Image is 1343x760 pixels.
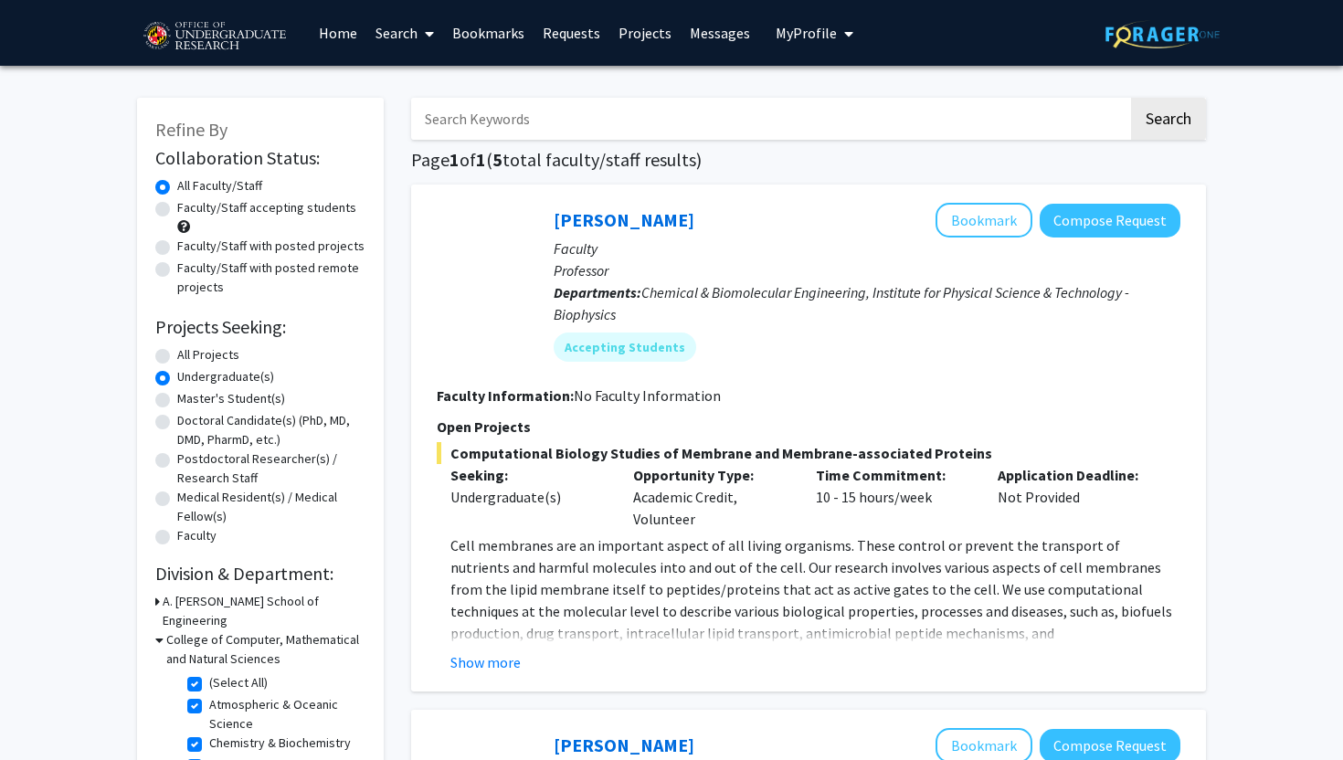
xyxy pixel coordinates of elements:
h1: Page of ( total faculty/staff results) [411,149,1206,171]
h2: Projects Seeking: [155,316,365,338]
a: Search [366,1,443,65]
a: Requests [534,1,609,65]
span: My Profile [776,24,837,42]
div: Undergraduate(s) [450,486,606,508]
label: Faculty [177,526,217,545]
button: Add Jeffery Klauda to Bookmarks [936,203,1032,237]
label: Undergraduate(s) [177,367,274,386]
p: Seeking: [450,464,606,486]
div: Academic Credit, Volunteer [619,464,802,530]
label: Atmospheric & Oceanic Science [209,695,361,734]
p: Application Deadline: [998,464,1153,486]
label: Doctoral Candidate(s) (PhD, MD, DMD, PharmD, etc.) [177,411,365,449]
p: Cell membranes are an important aspect of all living organisms. These control or prevent the tran... [450,534,1180,754]
label: Faculty/Staff with posted projects [177,237,365,256]
span: Computational Biology Studies of Membrane and Membrane-associated Proteins [437,442,1180,464]
mat-chip: Accepting Students [554,332,696,362]
a: Projects [609,1,681,65]
label: Postdoctoral Researcher(s) / Research Staff [177,449,365,488]
label: Medical Resident(s) / Medical Fellow(s) [177,488,365,526]
a: [PERSON_NAME] [554,734,694,756]
span: 5 [492,148,502,171]
span: 1 [476,148,486,171]
h2: Collaboration Status: [155,147,365,169]
p: Opportunity Type: [633,464,788,486]
p: Time Commitment: [816,464,971,486]
img: ForagerOne Logo [1105,20,1220,48]
span: 1 [449,148,460,171]
b: Departments: [554,283,641,301]
iframe: Chat [14,678,78,746]
img: University of Maryland Logo [137,14,291,59]
label: All Faculty/Staff [177,176,262,195]
a: [PERSON_NAME] [554,208,694,231]
h3: College of Computer, Mathematical and Natural Sciences [166,630,365,669]
p: Open Projects [437,416,1180,438]
button: Compose Request to Jeffery Klauda [1040,204,1180,237]
h3: A. [PERSON_NAME] School of Engineering [163,592,365,630]
a: Bookmarks [443,1,534,65]
label: Master's Student(s) [177,389,285,408]
span: Chemical & Biomolecular Engineering, Institute for Physical Science & Technology - Biophysics [554,283,1129,323]
a: Messages [681,1,759,65]
div: 10 - 15 hours/week [802,464,985,530]
label: Faculty/Staff accepting students [177,198,356,217]
span: No Faculty Information [574,386,721,405]
label: Faculty/Staff with posted remote projects [177,259,365,297]
input: Search Keywords [411,98,1128,140]
button: Show more [450,651,521,673]
b: Faculty Information: [437,386,574,405]
h2: Division & Department: [155,563,365,585]
p: Professor [554,259,1180,281]
span: Refine By [155,118,227,141]
a: Home [310,1,366,65]
label: All Projects [177,345,239,364]
button: Search [1131,98,1206,140]
label: (Select All) [209,673,268,692]
label: Chemistry & Biochemistry [209,734,351,753]
div: Not Provided [984,464,1167,530]
p: Faculty [554,237,1180,259]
